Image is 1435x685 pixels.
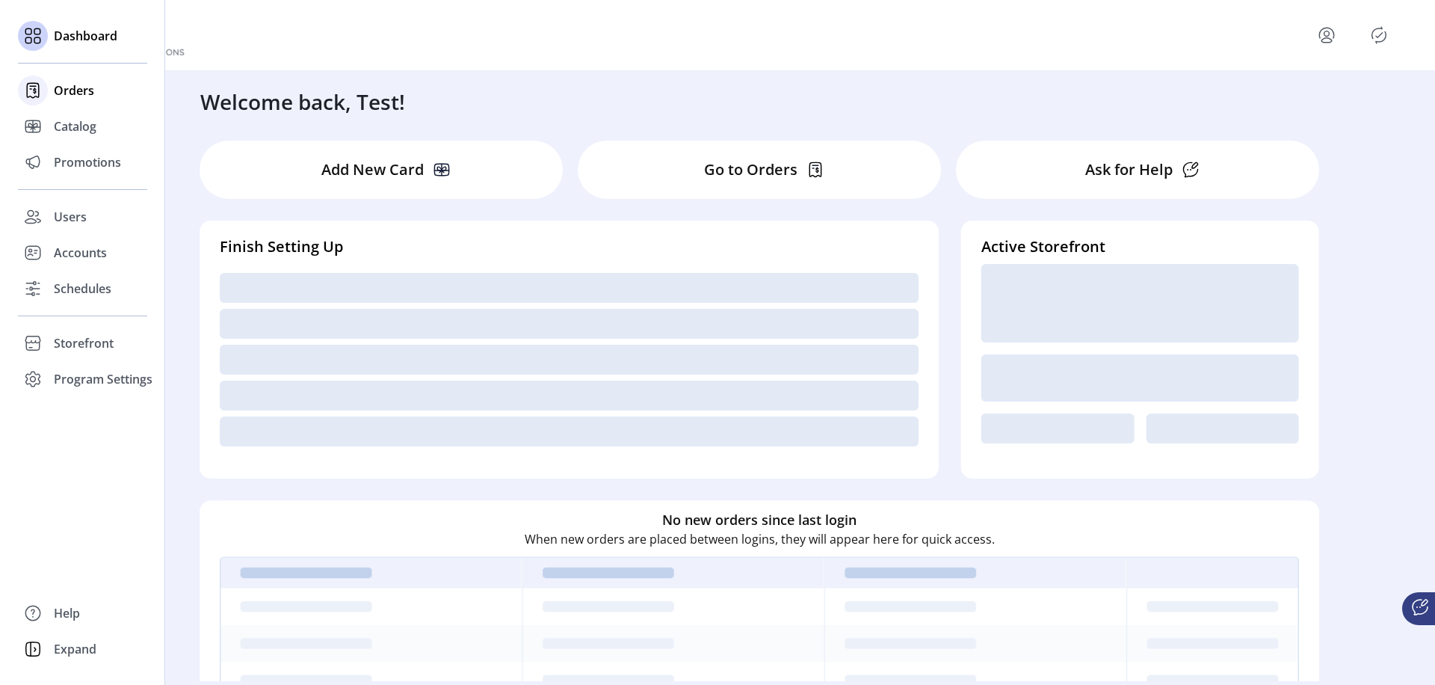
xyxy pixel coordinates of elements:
[54,334,114,352] span: Storefront
[54,604,80,622] span: Help
[1315,23,1339,47] button: menu
[321,159,424,181] p: Add New Card
[200,86,405,117] h3: Welcome back, Test!
[54,82,94,99] span: Orders
[54,280,111,298] span: Schedules
[54,244,107,262] span: Accounts
[54,153,121,171] span: Promotions
[54,208,87,226] span: Users
[981,236,1299,258] h4: Active Storefront
[54,27,117,45] span: Dashboard
[1085,159,1173,181] p: Ask for Help
[704,159,797,181] p: Go to Orders
[54,640,96,658] span: Expand
[220,236,919,258] h4: Finish Setting Up
[54,370,152,388] span: Program Settings
[54,117,96,135] span: Catalog
[525,530,995,548] p: When new orders are placed between logins, they will appear here for quick access.
[662,510,857,530] h6: No new orders since last login
[1367,23,1391,47] button: Publisher Panel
